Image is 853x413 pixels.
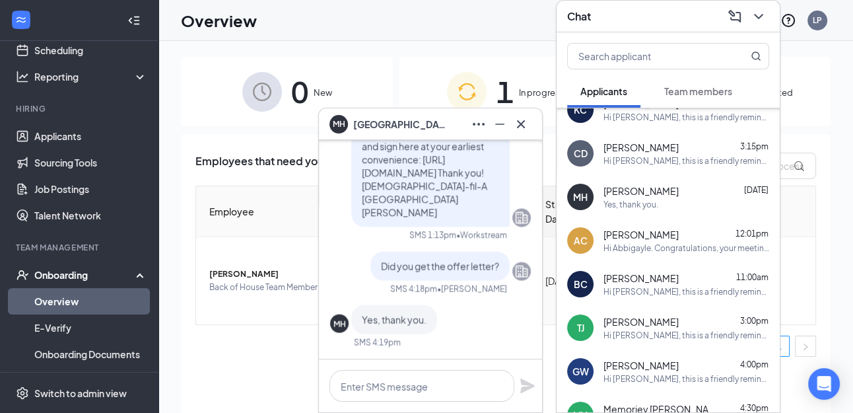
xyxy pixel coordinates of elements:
[740,359,768,369] span: 4:00pm
[574,147,588,160] div: CD
[468,114,489,135] button: Ellipses
[580,85,627,97] span: Applicants
[603,243,769,254] div: Hi Abbigayle. Congratulations, your meeting with [DEMOGRAPHIC_DATA]-fil-A for Front of House Team...
[813,15,822,26] div: LP
[520,378,535,394] svg: Plane
[664,85,732,97] span: Team members
[514,264,529,280] svg: Company
[333,319,346,330] div: MH
[209,281,341,294] span: Back of House Team Member
[15,13,28,26] svg: WorkstreamLogo
[489,114,510,135] button: Minimize
[354,337,401,348] div: SMS 4:19pm
[603,272,679,285] span: [PERSON_NAME]
[353,117,446,131] span: [GEOGRAPHIC_DATA] Heath
[513,116,529,132] svg: Cross
[34,367,147,394] a: Activity log
[492,116,508,132] svg: Minimize
[795,336,816,357] li: Next Page
[34,202,147,229] a: Talent Network
[34,176,147,202] a: Job Postings
[574,103,587,116] div: KC
[409,230,456,241] div: SMS 1:13pm
[390,283,437,295] div: SMS 4:18pm
[518,86,564,99] span: In progress
[802,343,809,351] span: right
[603,184,679,198] span: [PERSON_NAME]
[724,6,745,27] button: ComposeMessage
[496,69,513,114] span: 1
[748,6,769,27] button: ChevronDown
[181,9,257,32] h1: Overview
[603,155,769,167] div: Hi [PERSON_NAME], this is a friendly reminder. Your interview with [DEMOGRAPHIC_DATA]-fil-A for B...
[603,112,769,123] div: Hi [PERSON_NAME], this is a friendly reminder. Your interview with [DEMOGRAPHIC_DATA]-fil-A for B...
[471,116,487,132] svg: Ellipses
[574,278,588,291] div: BC
[603,228,679,241] span: [PERSON_NAME]
[603,141,679,154] span: [PERSON_NAME]
[16,387,29,400] svg: Settings
[34,288,147,315] a: Overview
[34,387,127,400] div: Switch to admin view
[510,114,531,135] button: Cross
[514,210,529,226] svg: Company
[736,272,768,282] span: 11:00am
[34,315,147,341] a: E-Verify
[291,69,308,114] span: 0
[740,403,768,413] span: 4:30pm
[16,103,145,114] div: Hiring
[196,186,351,237] th: Employee
[568,44,724,69] input: Search applicant
[567,9,591,24] h3: Chat
[603,359,679,372] span: [PERSON_NAME]
[735,229,768,239] span: 12:01pm
[34,123,147,149] a: Applicants
[744,185,768,195] span: [DATE]
[574,234,588,247] div: AC
[545,274,581,288] div: [DATE]
[209,268,341,281] span: [PERSON_NAME]
[34,341,147,367] a: Onboarding Documents
[16,70,29,83] svg: Analysis
[34,149,147,176] a: Sourcing Tools
[795,336,816,357] button: right
[195,153,375,179] span: Employees that need your attention
[740,141,768,151] span: 3:15pm
[780,13,796,28] svg: QuestionInfo
[16,268,29,282] svg: UserCheck
[603,286,769,297] div: Hi [PERSON_NAME], this is a friendly reminder. Your interview with [DEMOGRAPHIC_DATA]-fil-A for A...
[603,373,769,385] div: Hi [PERSON_NAME], this is a friendly reminder. Your interview with [DEMOGRAPHIC_DATA]-fil-A for F...
[127,14,141,27] svg: Collapse
[16,242,145,253] div: Team Management
[314,86,332,99] span: New
[573,190,588,204] div: MH
[740,316,768,326] span: 3:00pm
[437,283,507,295] span: • [PERSON_NAME]
[751,51,761,61] svg: MagnifyingGlass
[577,321,584,334] div: TJ
[808,368,840,400] div: Open Intercom Messenger
[34,268,136,282] div: Onboarding
[362,314,426,326] span: Yes, thank you.
[34,70,148,83] div: Reporting
[603,199,658,210] div: Yes, thank you.
[751,9,767,24] svg: ChevronDown
[456,230,507,241] span: • Workstream
[545,197,571,226] span: Start Date
[603,315,679,328] span: [PERSON_NAME]
[727,9,743,24] svg: ComposeMessage
[381,260,499,272] span: Did you get the offer letter?
[34,37,147,63] a: Scheduling
[572,365,589,378] div: GW
[603,330,769,341] div: Hi [PERSON_NAME], this is a friendly reminder. Your interview with [DEMOGRAPHIC_DATA]-fil-A for B...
